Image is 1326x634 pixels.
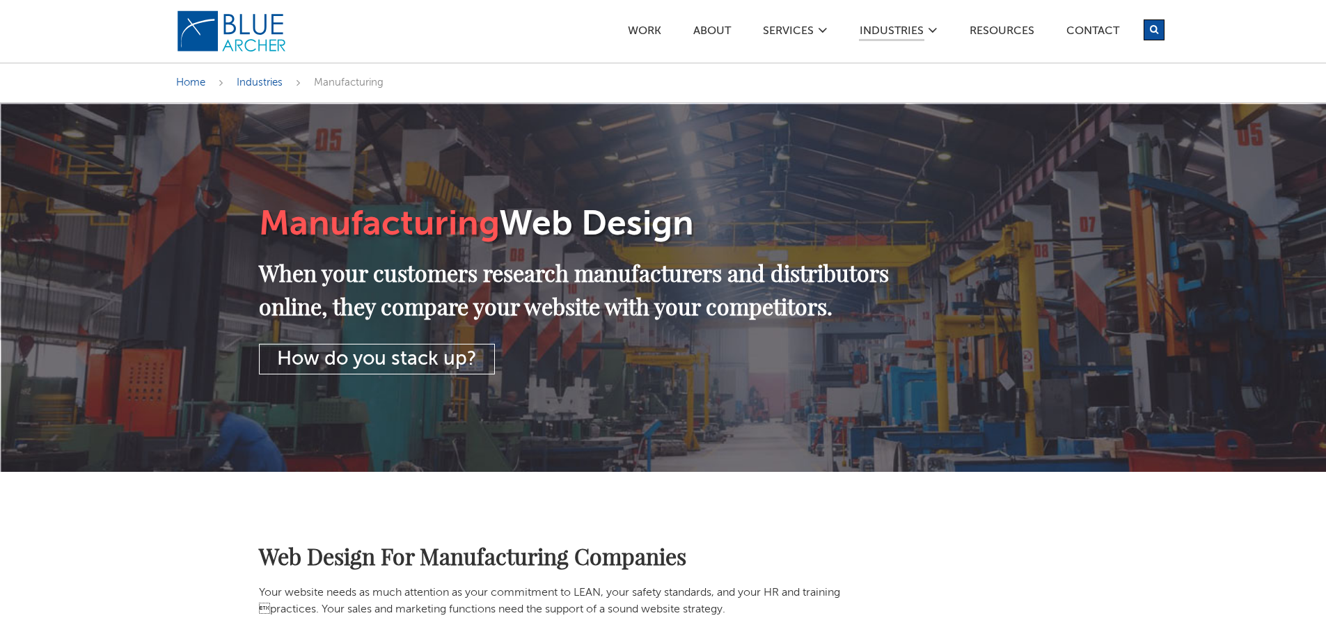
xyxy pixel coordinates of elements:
[259,585,899,618] p: Your website needs as much attention as your commitment to LEAN, your safety standards, and your ...
[237,77,283,88] a: Industries
[259,344,495,374] a: How do you stack up?
[627,26,662,40] a: Work
[1066,26,1120,40] a: Contact
[176,77,205,88] a: Home
[859,26,924,41] a: Industries
[259,256,899,323] h2: When your customers research manufacturers and distributors online, they compare your website wit...
[314,77,384,88] span: Manufacturing
[693,26,732,40] a: ABOUT
[259,545,899,567] h2: Web Design For Manufacturing Companies
[762,26,814,40] a: SERVICES
[969,26,1035,40] a: Resources
[259,207,499,242] span: Manufacturing
[259,207,899,242] h1: Web Design
[176,10,287,53] img: Blue Archer Logo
